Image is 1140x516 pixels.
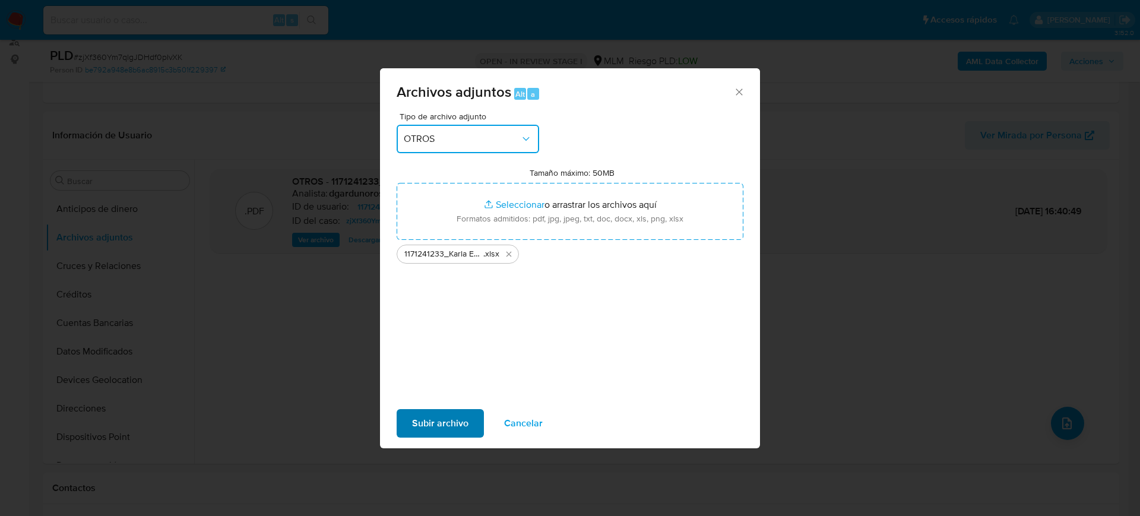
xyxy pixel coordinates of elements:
span: OTROS [404,133,520,145]
button: OTROS [397,125,539,153]
button: Cerrar [733,86,744,97]
span: Alt [515,88,525,100]
span: Archivos adjuntos [397,81,511,102]
span: Subir archivo [412,410,468,436]
span: a [531,88,535,100]
label: Tamaño máximo: 50MB [530,167,615,178]
span: 1171241233_Karla Esquivel_Julio2025 [404,248,483,260]
button: Subir archivo [397,409,484,438]
ul: Archivos seleccionados [397,240,743,264]
button: Eliminar 1171241233_Karla Esquivel_Julio2025.xlsx [502,247,516,261]
span: Cancelar [504,410,543,436]
span: .xlsx [483,248,499,260]
button: Cancelar [489,409,558,438]
span: Tipo de archivo adjunto [400,112,542,121]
